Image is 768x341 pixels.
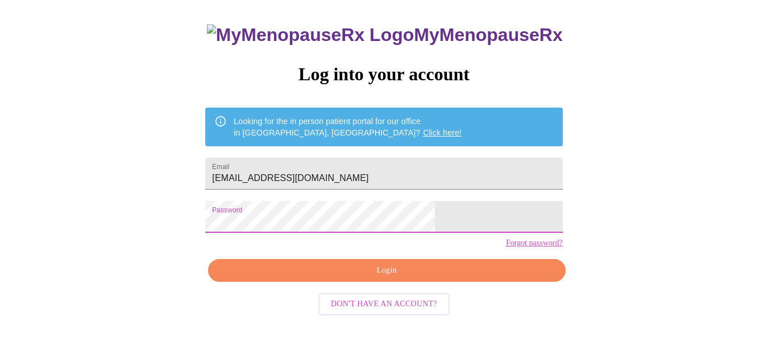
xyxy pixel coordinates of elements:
a: Click here! [423,128,462,137]
button: Login [208,259,565,282]
h3: Log into your account [205,64,562,85]
span: Don't have an account? [331,297,437,311]
button: Don't have an account? [318,293,450,315]
a: Forgot password? [506,239,563,248]
div: Looking for the in person patient portal for our office in [GEOGRAPHIC_DATA], [GEOGRAPHIC_DATA]? [234,111,462,143]
img: MyMenopauseRx Logo [207,24,414,46]
a: Don't have an account? [315,298,453,308]
span: Login [221,264,552,278]
h3: MyMenopauseRx [207,24,563,46]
